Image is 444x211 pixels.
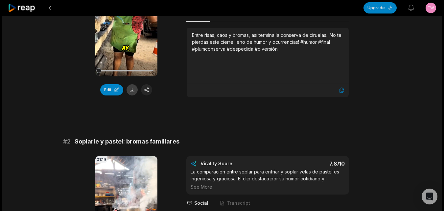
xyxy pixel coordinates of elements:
[192,32,343,52] div: Entre risas, caos y bromas, así termina la conserva de ciruelas. ¡No te pierdas este cierre lleno...
[363,2,397,13] button: Upgrade
[63,137,71,146] span: # 2
[227,200,250,206] span: Transcript
[100,84,123,95] button: Edit
[191,183,345,190] div: See More
[422,189,437,204] div: Open Intercom Messenger
[274,160,345,167] div: 7.8 /10
[191,168,345,190] div: La comparación entre soplar para enfriar y soplar velas de pastel es ingeniosa y graciosa. El cli...
[194,200,208,206] span: Social
[75,137,179,146] span: Soplarle y pastel: bromas familiares
[200,160,271,167] div: Virality Score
